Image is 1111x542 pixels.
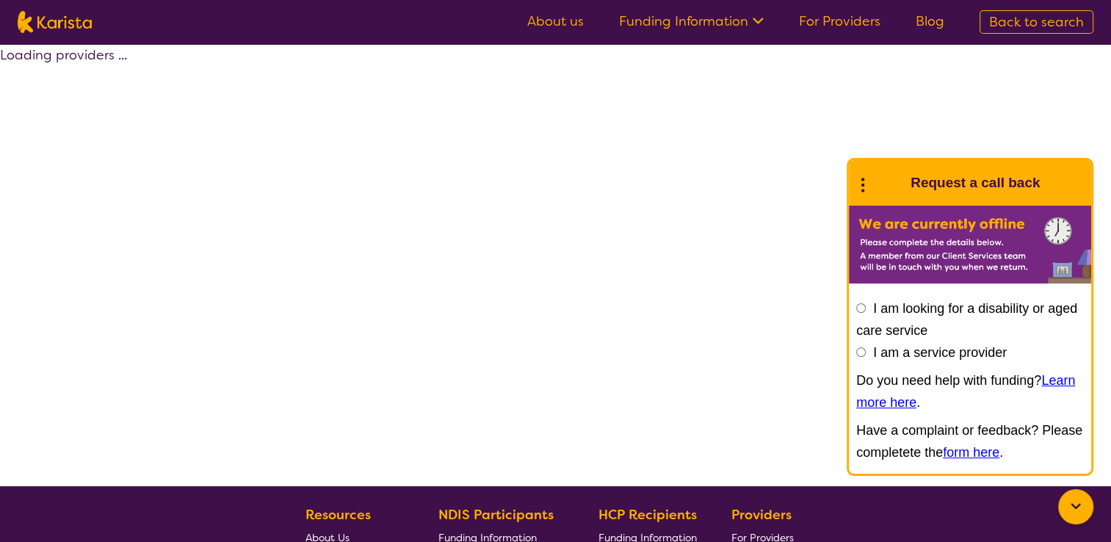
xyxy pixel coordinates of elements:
[856,301,1077,338] label: I am looking for a disability or aged care service
[989,13,1084,31] span: Back to search
[438,506,554,524] b: NDIS Participants
[619,12,764,30] a: Funding Information
[911,172,1040,194] h1: Request a call back
[598,506,697,524] b: HCP Recipients
[305,506,371,524] b: Resources
[18,11,92,33] img: Karista logo
[856,369,1084,413] p: Do you need help with funding? .
[916,12,944,30] a: Blog
[873,345,1007,360] label: I am a service provider
[799,12,880,30] a: For Providers
[849,206,1091,283] img: Karista offline chat form to request call back
[731,506,792,524] b: Providers
[527,12,584,30] a: About us
[856,419,1084,463] p: Have a complaint or feedback? Please completete the .
[872,168,902,198] img: Karista
[943,445,999,460] a: form here
[980,10,1093,34] a: Back to search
